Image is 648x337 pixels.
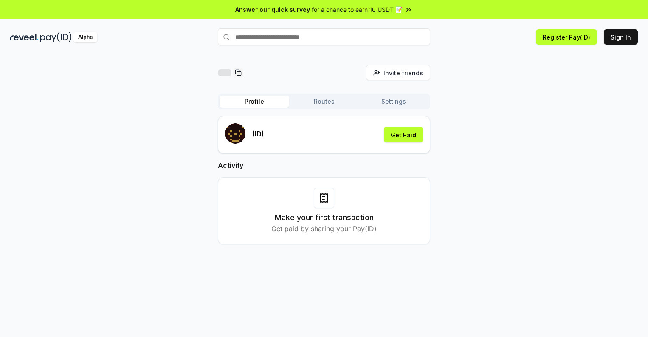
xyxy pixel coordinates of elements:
[73,32,97,42] div: Alpha
[218,160,430,170] h2: Activity
[536,29,597,45] button: Register Pay(ID)
[10,32,39,42] img: reveel_dark
[235,5,310,14] span: Answer our quick survey
[384,127,423,142] button: Get Paid
[275,212,374,224] h3: Make your first transaction
[289,96,359,108] button: Routes
[383,68,423,77] span: Invite friends
[271,224,377,234] p: Get paid by sharing your Pay(ID)
[312,5,403,14] span: for a chance to earn 10 USDT 📝
[252,129,264,139] p: (ID)
[359,96,428,108] button: Settings
[604,29,638,45] button: Sign In
[220,96,289,108] button: Profile
[366,65,430,80] button: Invite friends
[40,32,72,42] img: pay_id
